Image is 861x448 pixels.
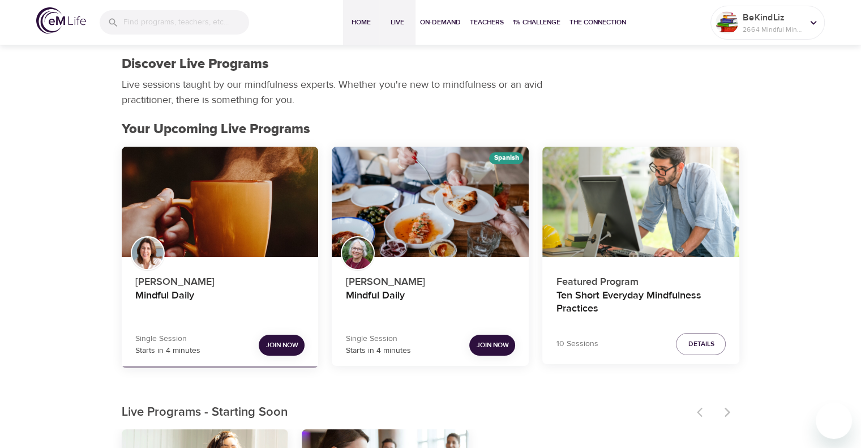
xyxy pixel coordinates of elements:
[743,11,803,24] p: BeKindLiz
[676,333,726,355] button: Details
[135,333,200,345] p: Single Session
[135,345,200,357] p: Starts in 4 minutes
[542,147,739,258] button: Ten Short Everyday Mindfulness Practices
[489,152,523,164] div: Spanish
[345,289,515,317] h4: Mindful Daily
[345,333,410,345] p: Single Session
[122,147,319,258] button: Mindful Daily
[476,339,508,351] span: Join Now
[259,335,305,356] button: Join Now
[36,7,86,34] img: logo
[122,403,690,422] p: Live Programs - Starting Soon
[135,270,305,289] p: [PERSON_NAME]
[513,16,560,28] span: 1% Challenge
[556,289,726,317] h4: Ten Short Everyday Mindfulness Practices
[743,24,803,35] p: 2664 Mindful Minutes
[123,10,249,35] input: Find programs, teachers, etc...
[816,403,852,439] iframe: Button to launch messaging window
[688,338,714,350] span: Details
[384,16,411,28] span: Live
[345,345,410,357] p: Starts in 4 minutes
[569,16,626,28] span: The Connection
[470,16,504,28] span: Teachers
[348,16,375,28] span: Home
[135,289,305,317] h4: Mindful Daily
[716,11,738,34] img: Remy Sharp
[122,121,740,138] h2: Your Upcoming Live Programs
[556,270,726,289] p: Featured Program
[469,335,515,356] button: Join Now
[122,77,546,108] p: Live sessions taught by our mindfulness experts. Whether you're new to mindfulness or an avid pra...
[265,339,298,351] span: Join Now
[420,16,461,28] span: On-Demand
[345,270,515,289] p: [PERSON_NAME]
[122,56,269,72] h1: Discover Live Programs
[332,147,529,258] button: Mindful Daily
[556,338,598,350] p: 10 Sessions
